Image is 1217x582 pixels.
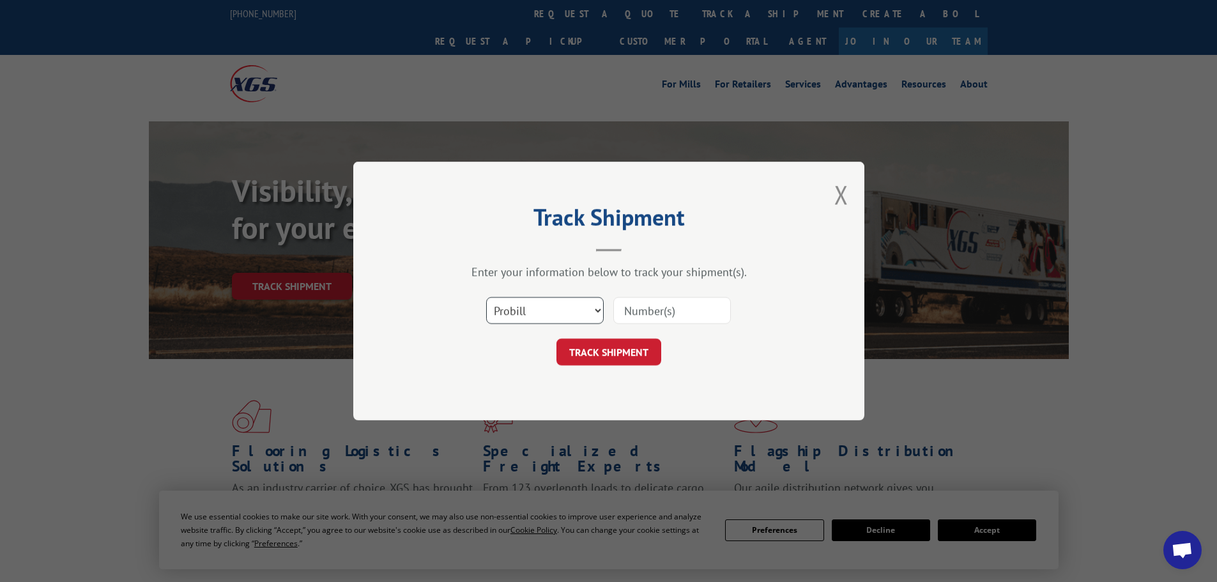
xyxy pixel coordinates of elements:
[417,264,800,279] div: Enter your information below to track your shipment(s).
[613,297,731,324] input: Number(s)
[417,208,800,233] h2: Track Shipment
[1163,531,1202,569] div: Open chat
[834,178,848,211] button: Close modal
[556,339,661,365] button: TRACK SHIPMENT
